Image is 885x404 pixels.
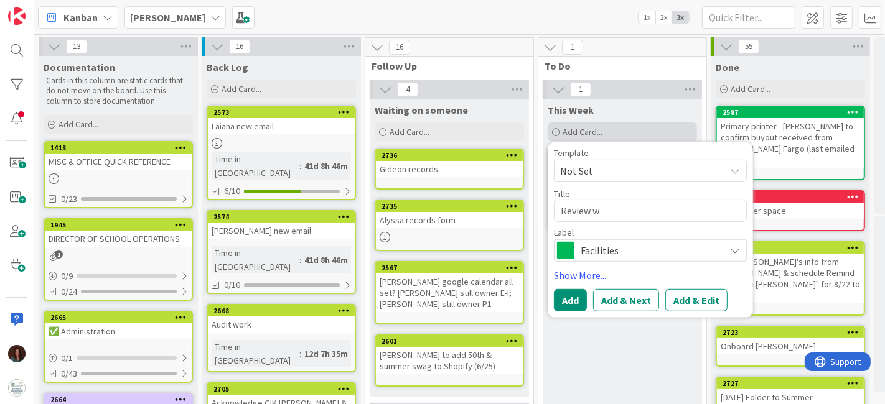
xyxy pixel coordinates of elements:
div: 2736 [376,150,523,161]
a: 2574[PERSON_NAME] new emailTime in [GEOGRAPHIC_DATA]:41d 8h 46m0/10 [207,210,356,294]
button: Add [554,289,587,311]
div: Laiana new email [208,118,355,134]
div: [PERSON_NAME] google calendar all set? [PERSON_NAME] still owner E-I; [PERSON_NAME] still owner P1 [376,273,523,312]
a: 2736Gideon records [375,149,524,190]
span: 2x [655,11,672,24]
div: 1413 [45,142,192,154]
span: Documentation [44,61,115,73]
div: 2567[PERSON_NAME] google calendar all set? [PERSON_NAME] still owner E-I; [PERSON_NAME] still own... [376,262,523,312]
span: This Week [548,104,594,116]
img: Visit kanbanzone.com [8,7,26,25]
span: 16 [229,39,250,54]
span: To Do [545,60,691,72]
div: 12d 7h 35m [301,347,351,360]
div: 2668 [208,305,355,316]
a: 2723Onboard [PERSON_NAME] [716,326,865,367]
span: Add Card... [563,126,602,137]
span: Not Set [560,163,716,179]
a: 2708Fill Toddler space [716,190,865,231]
div: Alyssa records form [376,212,523,228]
div: 2724 [717,242,864,254]
span: Support [26,2,57,17]
div: 1945 [45,219,192,231]
div: 2736 [382,151,523,160]
div: 2573Laiana new email [208,107,355,134]
div: 2705 [208,383,355,395]
span: Add Card... [222,83,261,94]
a: 1945DIRECTOR OF SCHOOL OPERATIONS0/90/24 [44,218,193,301]
span: 1 [570,82,591,97]
span: Kanban [63,10,98,25]
button: Add & Next [593,289,659,311]
div: 41d 8h 46m [301,253,351,267]
button: Add & Edit [665,289,728,311]
a: 2601[PERSON_NAME] to add 50th & summer swag to Shopify (6/25) [375,334,524,387]
div: Gideon records [376,161,523,177]
div: 0/9 [45,269,192,284]
div: 2708 [717,191,864,203]
span: 16 [389,40,410,55]
div: 2705 [213,385,355,393]
span: Template [554,149,589,157]
span: Add Card... [731,83,770,94]
span: 0/10 [224,278,240,292]
div: 2567 [382,264,523,272]
div: Time in [GEOGRAPHIC_DATA] [212,246,299,273]
a: 1413MISC & OFFICE QUICK REFERENCE0/23 [44,141,193,208]
div: 2665 [45,312,192,323]
span: Add Card... [59,119,98,130]
a: 2665✅ Administration0/10/43 [44,311,193,383]
span: Done [716,61,739,73]
div: 2574 [208,211,355,223]
div: 2587 [723,108,864,117]
div: Primary printer - [PERSON_NAME] to confirm buyout received from [PERSON_NAME] Fargo (last emailed... [717,118,864,168]
div: 2708 [723,193,864,201]
label: Title [554,188,570,200]
div: MISC & OFFICE QUICK REFERENCE [45,154,192,170]
div: 1413 [50,144,192,152]
div: 2567 [376,262,523,273]
div: 2668Audit work [208,305,355,333]
div: 2574 [213,213,355,221]
a: 2567[PERSON_NAME] google calendar all set? [PERSON_NAME] still owner E-I; [PERSON_NAME] still own... [375,261,524,324]
span: : [299,347,301,360]
div: 2601 [376,336,523,347]
a: 2573Laiana new emailTime in [GEOGRAPHIC_DATA]:41d 8h 46m6/10 [207,106,356,200]
span: 6/10 [224,185,240,198]
div: 2736Gideon records [376,150,523,177]
div: 2573 [208,107,355,118]
span: : [299,159,301,173]
span: 4 [397,82,418,97]
a: 2724Get [PERSON_NAME]'s info from [PERSON_NAME] & schedule Remind "Welcom [PERSON_NAME]" for 8/22... [716,241,865,316]
p: Cards in this column are static cards that do not move on the board. Use this column to store doc... [46,76,190,106]
div: Audit work [208,316,355,333]
span: Follow Up [372,60,518,72]
div: 2664 [50,395,192,404]
div: 2587Primary printer - [PERSON_NAME] to confirm buyout received from [PERSON_NAME] Fargo (last ema... [717,107,864,168]
div: 1413MISC & OFFICE QUICK REFERENCE [45,142,192,170]
span: 0 / 1 [61,352,73,365]
span: 3x [672,11,689,24]
input: Quick Filter... [702,6,795,29]
div: 2723 [723,328,864,337]
div: 2735 [376,201,523,212]
span: Label [554,228,574,237]
div: ✅ Administration [45,323,192,339]
div: 2574[PERSON_NAME] new email [208,211,355,239]
div: DIRECTOR OF SCHOOL OPERATIONS [45,231,192,247]
img: avatar [8,379,26,397]
a: 2668Audit workTime in [GEOGRAPHIC_DATA]:12d 7h 35m [207,304,356,372]
div: 2587 [717,107,864,118]
div: [PERSON_NAME] new email [208,223,355,239]
div: 2735 [382,202,523,211]
span: Facilities [581,242,719,259]
div: 2573 [213,108,355,117]
div: 0/1 [45,351,192,366]
span: Back Log [207,61,248,73]
div: Onboard [PERSON_NAME] [717,338,864,354]
div: 2601[PERSON_NAME] to add 50th & summer swag to Shopify (6/25) [376,336,523,374]
a: Show More... [554,268,747,283]
span: 1x [639,11,655,24]
div: 2724 [723,244,864,252]
span: 0/24 [61,285,77,298]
